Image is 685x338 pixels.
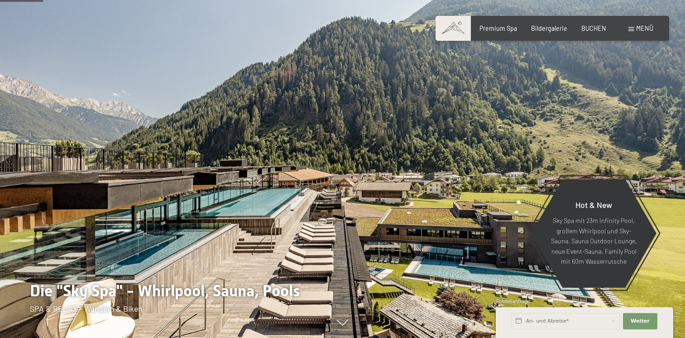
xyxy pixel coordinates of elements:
[531,24,567,32] a: Bildergalerie
[581,24,606,32] a: BUCHEN
[631,318,650,325] span: Weiter
[623,313,657,329] button: Weiter
[479,24,517,32] a: Premium Spa
[496,298,530,304] span: Schnellanfrage
[551,216,637,267] p: Sky Spa mit 23m Infinity Pool, großem Whirlpool und Sky-Sauna, Sauna Outdoor Lounge, neue Event-S...
[636,24,653,32] span: Menü
[531,179,657,288] a: Hot & New Sky Spa mit 23m Infinity Pool, großem Whirlpool und Sky-Sauna, Sauna Outdoor Lounge, ne...
[575,200,612,210] span: Hot & New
